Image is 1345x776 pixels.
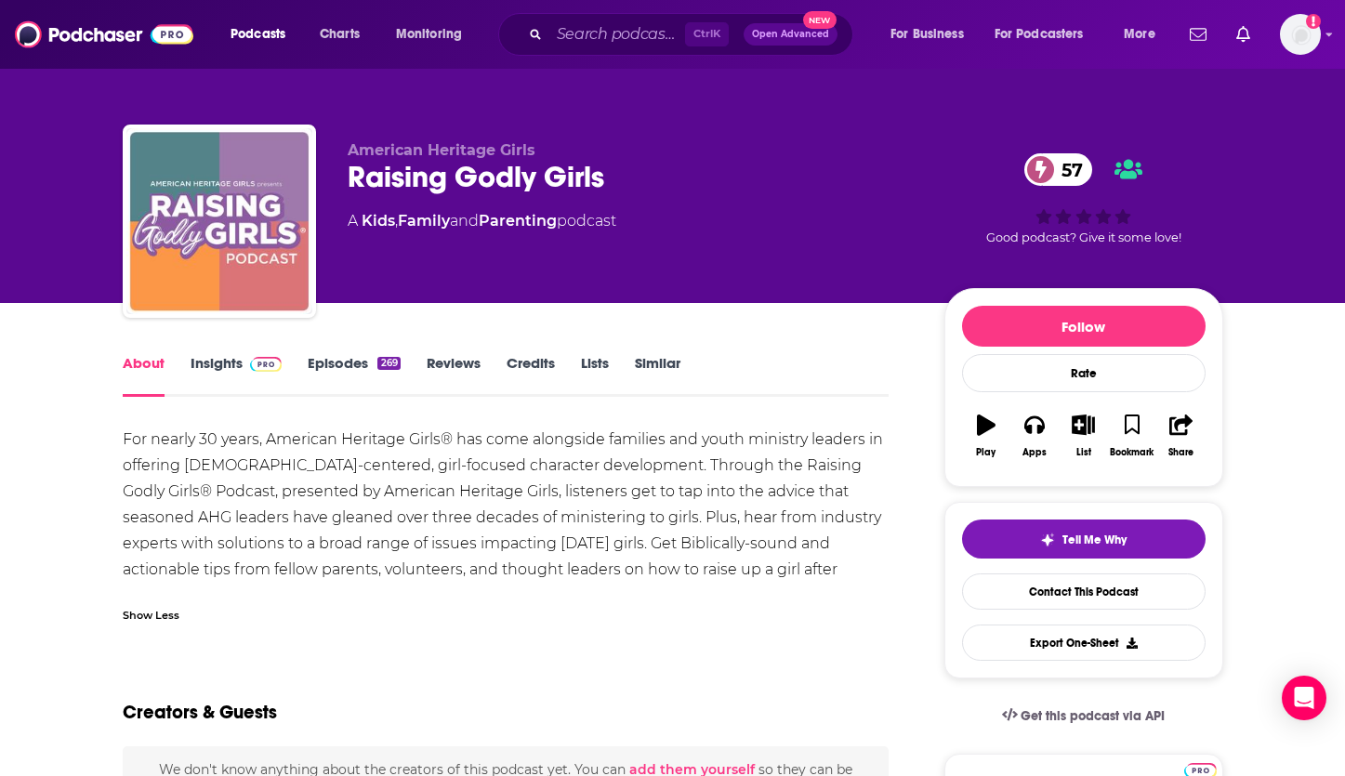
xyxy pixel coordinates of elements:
button: open menu [383,20,486,49]
img: User Profile [1280,14,1321,55]
a: Lists [581,354,609,397]
span: Charts [320,21,360,47]
button: List [1059,402,1107,469]
div: Search podcasts, credits, & more... [516,13,871,56]
a: Get this podcast via API [987,693,1180,739]
svg: Add a profile image [1306,14,1321,29]
input: Search podcasts, credits, & more... [549,20,685,49]
div: 57Good podcast? Give it some love! [944,141,1223,256]
button: Export One-Sheet [962,625,1206,661]
div: Open Intercom Messenger [1282,676,1326,720]
div: List [1076,447,1091,458]
button: open menu [982,20,1111,49]
img: Raising Godly Girls [126,128,312,314]
span: For Business [890,21,964,47]
span: New [803,11,837,29]
button: Open AdvancedNew [744,23,837,46]
a: 57 [1024,153,1092,186]
a: Episodes269 [308,354,400,397]
div: Share [1168,447,1193,458]
button: Show profile menu [1280,14,1321,55]
span: More [1124,21,1155,47]
span: and [450,212,479,230]
a: Family [398,212,450,230]
span: For Podcasters [995,21,1084,47]
a: Show notifications dropdown [1229,19,1258,50]
button: Share [1156,402,1205,469]
img: tell me why sparkle [1040,533,1055,547]
a: Contact This Podcast [962,573,1206,610]
a: Similar [635,354,680,397]
button: Play [962,402,1010,469]
div: Rate [962,354,1206,392]
span: Tell Me Why [1062,533,1127,547]
div: Play [976,447,996,458]
a: Kids [362,212,395,230]
span: Good podcast? Give it some love! [986,230,1181,244]
img: Podchaser Pro [250,357,283,372]
button: open menu [877,20,987,49]
button: tell me why sparkleTell Me Why [962,520,1206,559]
a: InsightsPodchaser Pro [191,354,283,397]
a: Credits [507,354,555,397]
a: About [123,354,165,397]
span: Podcasts [231,21,285,47]
h2: Creators & Guests [123,701,277,724]
span: Logged in as BenLaurro [1280,14,1321,55]
button: open menu [1111,20,1179,49]
a: Show notifications dropdown [1182,19,1214,50]
span: Open Advanced [752,30,829,39]
a: Charts [308,20,371,49]
button: Bookmark [1108,402,1156,469]
div: Bookmark [1110,447,1154,458]
a: Parenting [479,212,557,230]
div: A podcast [348,210,616,232]
button: Apps [1010,402,1059,469]
img: Podchaser - Follow, Share and Rate Podcasts [15,17,193,52]
span: , [395,212,398,230]
a: Reviews [427,354,481,397]
span: Monitoring [396,21,462,47]
span: Ctrl K [685,22,729,46]
div: For nearly 30 years, American Heritage Girls® has come alongside families and youth ministry lead... [123,427,890,609]
div: Apps [1022,447,1047,458]
span: American Heritage Girls [348,141,535,159]
button: Follow [962,306,1206,347]
span: Get this podcast via API [1021,708,1165,724]
button: open menu [218,20,310,49]
div: 269 [377,357,400,370]
span: 57 [1043,153,1092,186]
